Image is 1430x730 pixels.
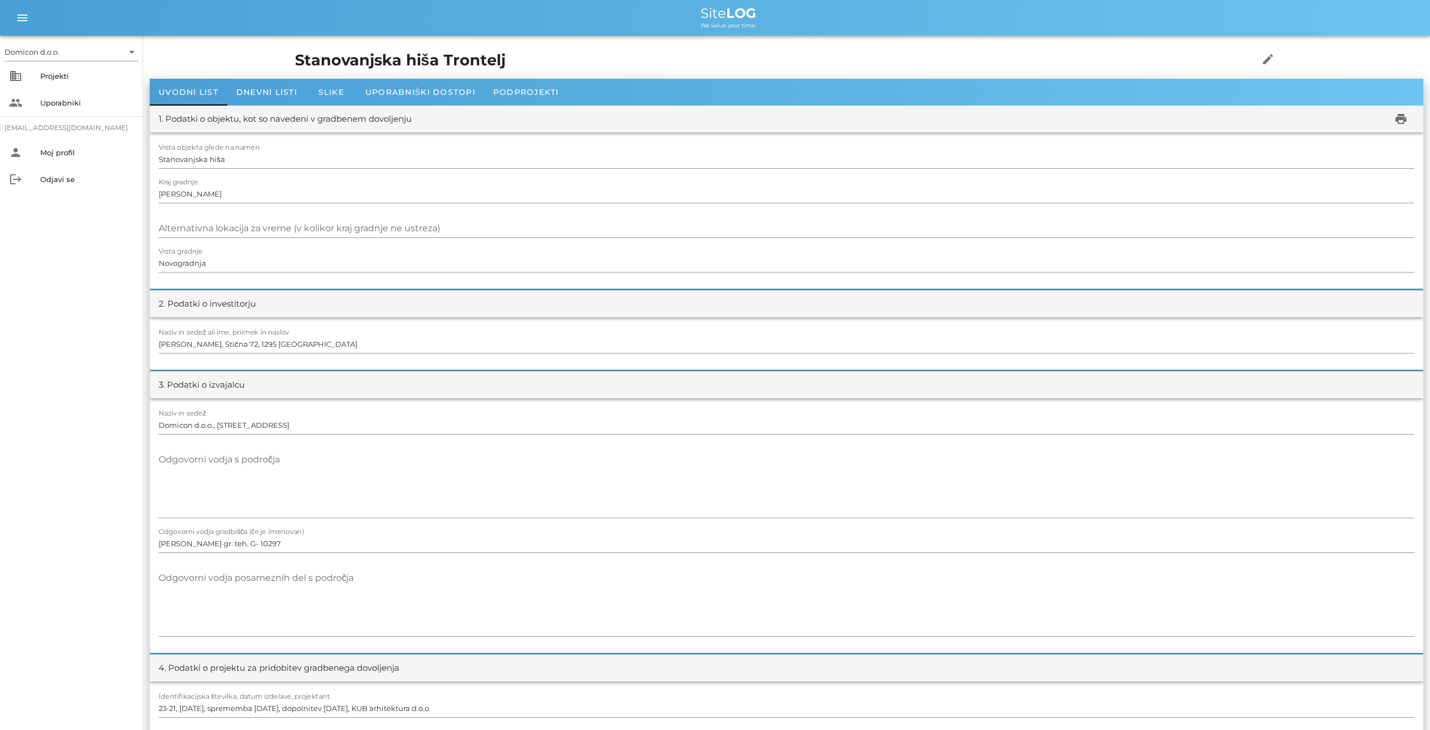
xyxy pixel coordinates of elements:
i: business [9,69,22,83]
label: Naziv in sedež [159,409,206,418]
div: Uporabniki [40,98,134,107]
div: Pripomoček za klepet [1374,676,1430,730]
b: LOG [726,5,756,21]
i: menu [16,11,29,25]
span: Slike [318,87,344,97]
i: print [1394,112,1408,126]
div: 1. Podatki o objektu, kot so navedeni v gradbenem dovoljenju [159,113,412,126]
span: Dnevni listi [236,87,297,97]
i: logout [9,173,22,186]
span: We value your time. [700,22,756,29]
i: person [9,146,22,159]
span: Podprojekti [493,87,559,97]
label: Kraj gradnje [159,178,198,187]
iframe: Chat Widget [1374,676,1430,730]
div: Domicon d.o.o. [4,43,139,61]
div: Odjavi se [40,175,134,184]
div: 2. Podatki o investitorju [159,298,256,311]
label: Vrsta gradnje [159,247,203,256]
div: Projekti [40,71,134,80]
span: Uporabniški dostopi [365,87,475,97]
i: edit [1261,53,1275,66]
label: Vrsta objekta glede na namen [159,144,260,152]
h1: Stanovanjska hiša Trontelj [295,49,1197,72]
label: Identifikacijska številka, datum izdelave, projektant [159,693,330,701]
label: Odgovorni vodja gradbišča (če je imenovan) [159,528,304,536]
span: Site [700,5,756,21]
span: Uvodni list [159,87,218,97]
div: 3. Podatki o izvajalcu [159,379,245,392]
i: arrow_drop_down [125,45,139,59]
i: people [9,96,22,109]
div: Domicon d.o.o. [4,47,59,57]
div: 4. Podatki o projektu za pridobitev gradbenega dovoljenja [159,662,399,675]
div: Moj profil [40,148,134,157]
label: Naziv in sedež ali ime, priimek in naslov [159,328,289,337]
